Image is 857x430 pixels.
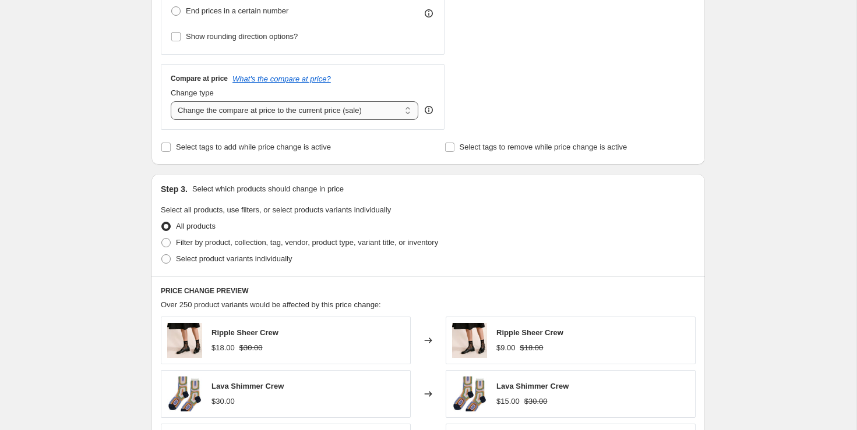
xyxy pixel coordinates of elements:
[460,143,627,151] span: Select tags to remove while price change is active
[423,104,435,116] div: help
[167,376,202,411] img: hfb_109898_lava_shimmer_crew_blue_multi_80x.jpg
[452,376,487,411] img: hfb_109898_lava_shimmer_crew_blue_multi_80x.jpg
[176,143,331,151] span: Select tags to add while price change is active
[161,183,188,195] h2: Step 3.
[161,205,391,214] span: Select all products, use filters, or select products variants individually
[161,286,696,296] h6: PRICE CHANGE PREVIEW
[211,396,235,407] div: $30.00
[167,323,202,358] img: hfb_110427_ripple_sheer_crew_black_02_80x.jpg
[496,328,563,337] span: Ripple Sheer Crew
[161,300,381,309] span: Over 250 product variants would be affected by this price change:
[211,328,278,337] span: Ripple Sheer Crew
[176,238,438,247] span: Filter by product, collection, tag, vendor, product type, variant title, or inventory
[186,32,298,41] span: Show rounding direction options?
[176,254,292,263] span: Select product variants individually
[496,396,520,407] div: $15.00
[452,323,487,358] img: hfb_110427_ripple_sheer_crew_black_02_80x.jpg
[211,382,284,390] span: Lava Shimmer Crew
[186,6,288,15] span: End prices in a certain number
[176,222,216,230] span: All products
[239,342,263,354] strike: $30.00
[496,382,569,390] span: Lava Shimmer Crew
[520,342,544,354] strike: $18.00
[211,342,235,354] div: $18.00
[232,74,331,83] button: What's the compare at price?
[496,342,516,354] div: $9.00
[171,88,214,97] span: Change type
[524,396,548,407] strike: $30.00
[192,183,344,195] p: Select which products should change in price
[171,74,228,83] h3: Compare at price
